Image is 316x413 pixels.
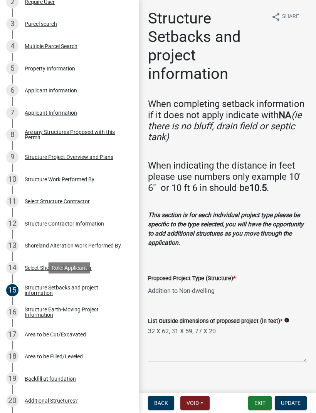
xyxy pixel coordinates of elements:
[148,99,307,143] h4: When completing setback information if it does not apply indicate with
[282,12,299,22] span: Share
[6,84,18,97] div: 6
[25,21,57,27] div: Parcel search
[248,396,272,410] button: Exit
[6,151,18,163] div: 9
[279,110,291,120] strong: NA
[25,110,77,115] div: Applicant Information
[25,154,113,160] div: Structure Project Overview and Plans
[25,199,90,204] div: Select Structure Contractor
[6,129,18,141] div: 8
[25,243,121,248] div: Shoreland Alteration Work Performed By
[6,350,18,363] div: 18
[148,9,265,83] h1: Structure Setbacks and project information
[275,396,307,410] button: Update
[6,173,18,186] div: 10
[6,306,18,318] div: 16
[25,177,94,182] div: Structure Work Performed By
[25,221,104,226] div: Structure Contractor Information
[25,285,126,296] div: Structure Setbacks and project information
[187,400,199,406] span: Void
[6,262,18,274] div: 14
[6,395,18,407] div: 20
[284,318,289,323] i: info
[148,396,174,410] button: Back
[6,18,18,30] div: 3
[25,43,77,49] div: Multiple Parcel Search
[148,110,302,143] i: (ie there is no bluff, drain field or septic tank)
[6,217,18,230] div: 12
[6,284,18,296] div: 15
[148,319,282,324] label: List Outside dimensions of proposed project (in feet)
[25,307,126,318] div: Structure Earth-Moving Project Information
[6,62,18,75] div: 5
[180,396,210,410] button: Void
[6,40,18,52] div: 4
[25,265,92,271] div: Select Shoreland Contractor
[148,160,307,193] h4: When indicating the distance in feet please use numbers only example 10' 6" or 10 ft 6 in should ...
[6,373,18,385] div: 19
[148,211,304,246] strong: This section is for each individual project type please be specific to the type selected, you wil...
[25,88,77,93] div: Applicant Information
[6,195,18,207] div: 11
[25,376,76,381] div: Backfill at foundation
[25,354,83,359] div: Area to be Filled/Leveled
[6,328,18,341] div: 17
[25,129,126,140] div: Are any Structures Proposed with this Permit
[154,400,168,406] span: Back
[25,398,78,403] div: Additional Structures?
[265,9,305,24] button: shareShare
[6,107,18,119] div: 7
[25,66,75,71] div: Property Information
[249,182,267,193] strong: 10.5
[6,239,18,252] div: 13
[25,332,86,337] div: Area to be Cut/Excavated
[281,400,301,406] span: Update
[271,12,281,22] i: share
[49,262,90,273] div: Role: Applicant
[148,276,235,281] label: Proposed Project Type (Structure)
